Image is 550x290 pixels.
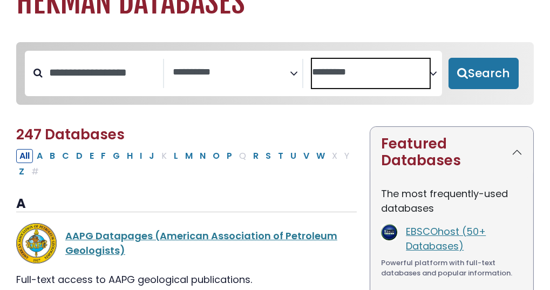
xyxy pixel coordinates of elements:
[275,149,287,163] button: Filter Results T
[381,186,522,215] p: The most frequently-used databases
[300,149,313,163] button: Filter Results V
[449,58,519,89] button: Submit for Search Results
[262,149,274,163] button: Filter Results S
[16,149,354,178] div: Alpha-list to filter by first letter of database name
[381,258,522,279] div: Powerful platform with full-text databases and popular information.
[86,149,97,163] button: Filter Results E
[173,67,290,78] textarea: Search
[16,125,125,144] span: 247 Databases
[73,149,86,163] button: Filter Results D
[223,149,235,163] button: Filter Results P
[287,149,300,163] button: Filter Results U
[16,165,28,179] button: Filter Results Z
[370,127,533,178] button: Featured Databases
[171,149,181,163] button: Filter Results L
[110,149,123,163] button: Filter Results G
[313,149,328,163] button: Filter Results W
[16,196,357,212] h3: A
[65,229,337,257] a: AAPG Datapages (American Association of Petroleum Geologists)
[59,149,72,163] button: Filter Results C
[137,149,145,163] button: Filter Results I
[46,149,58,163] button: Filter Results B
[98,149,109,163] button: Filter Results F
[33,149,46,163] button: Filter Results A
[312,67,429,78] textarea: Search
[182,149,196,163] button: Filter Results M
[43,64,163,82] input: Search database by title or keyword
[406,225,486,253] a: EBSCOhost (50+ Databases)
[250,149,262,163] button: Filter Results R
[16,272,357,287] div: Full-text access to AAPG geological publications.
[209,149,223,163] button: Filter Results O
[124,149,136,163] button: Filter Results H
[196,149,209,163] button: Filter Results N
[16,42,534,105] nav: Search filters
[16,149,33,163] button: All
[146,149,158,163] button: Filter Results J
